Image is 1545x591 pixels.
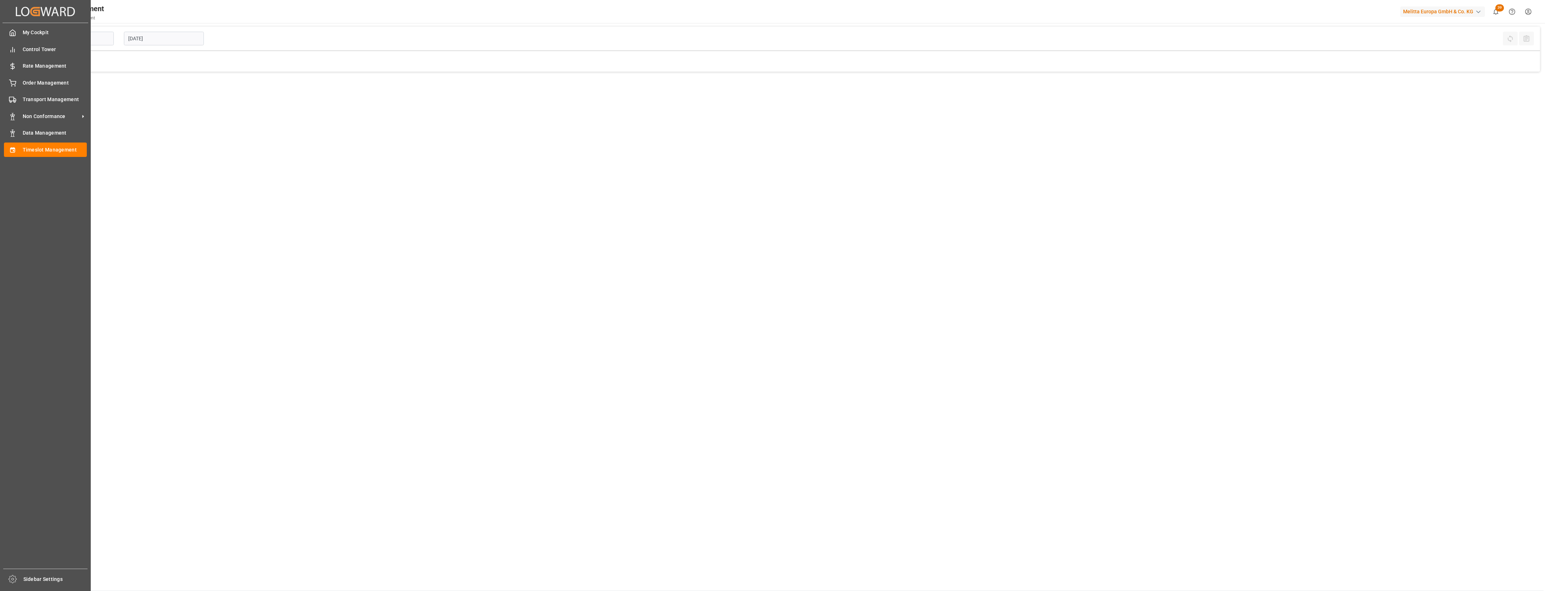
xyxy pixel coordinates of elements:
[1400,5,1488,18] button: Melitta Europa GmbH & Co. KG
[4,76,87,90] a: Order Management
[23,576,88,583] span: Sidebar Settings
[23,79,87,87] span: Order Management
[1495,4,1504,12] span: 39
[4,59,87,73] a: Rate Management
[23,29,87,36] span: My Cockpit
[4,26,87,40] a: My Cockpit
[4,126,87,140] a: Data Management
[23,62,87,70] span: Rate Management
[23,146,87,154] span: Timeslot Management
[23,113,80,120] span: Non Conformance
[23,46,87,53] span: Control Tower
[4,143,87,157] a: Timeslot Management
[1504,4,1520,20] button: Help Center
[1488,4,1504,20] button: show 39 new notifications
[1400,6,1485,17] div: Melitta Europa GmbH & Co. KG
[23,129,87,137] span: Data Management
[124,32,204,45] input: DD-MM-YYYY
[4,93,87,107] a: Transport Management
[4,42,87,56] a: Control Tower
[23,96,87,103] span: Transport Management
